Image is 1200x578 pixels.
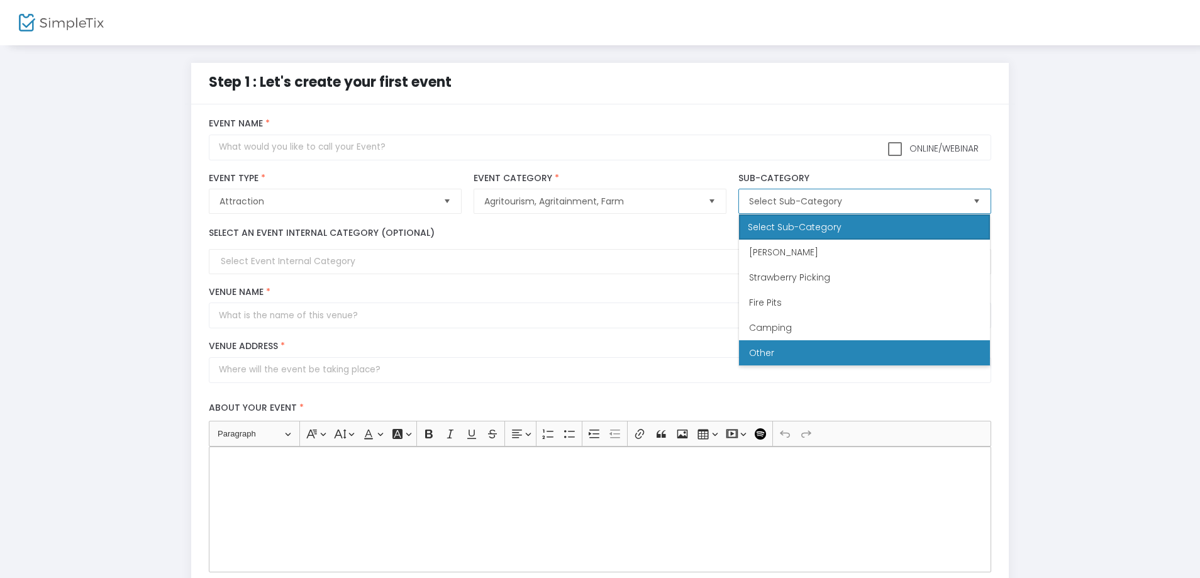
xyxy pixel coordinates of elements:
[749,271,830,284] span: Strawberry Picking
[703,189,721,213] button: Select
[474,173,726,184] label: Event Category
[209,226,435,240] label: Select an event internal category (optional)
[209,303,991,328] input: What is the name of this venue?
[209,72,452,92] span: Step 1 : Let's create your first event
[968,189,986,213] button: Select
[209,135,991,160] input: What would you like to call your Event?
[209,421,991,446] div: Editor toolbar
[212,424,297,443] button: Paragraph
[749,347,774,359] span: Other
[749,321,792,334] span: Camping
[739,214,990,240] div: Select Sub-Category
[221,255,966,268] input: Select Event Internal Category
[438,189,456,213] button: Select
[209,341,991,352] label: Venue Address
[209,357,991,383] input: Where will the event be taking place?
[209,447,991,572] div: Rich Text Editor, main
[218,426,283,442] span: Paragraph
[749,246,818,258] span: [PERSON_NAME]
[203,396,997,421] label: About your event
[749,296,782,309] span: Fire Pits
[749,195,962,208] span: Select Sub-Category
[484,195,697,208] span: Agritourism, Agritainment, Farm
[219,195,433,208] span: Attraction
[907,142,979,155] span: Online/Webinar
[209,287,991,298] label: Venue Name
[738,173,991,184] label: Sub-Category
[209,173,461,184] label: Event Type
[209,118,991,130] label: Event Name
